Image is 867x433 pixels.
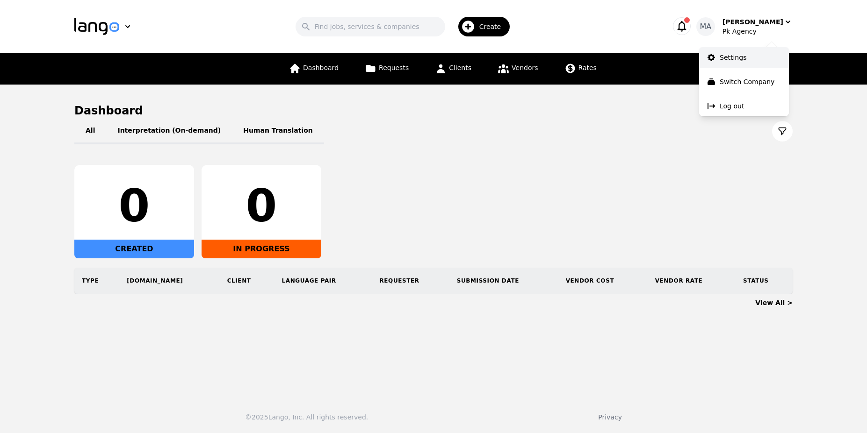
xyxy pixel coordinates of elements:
[74,118,106,144] button: All
[479,22,508,31] span: Create
[275,268,372,294] th: Language Pair
[379,64,409,71] span: Requests
[598,413,622,421] a: Privacy
[245,412,368,422] div: © 2025 Lango, Inc. All rights reserved.
[232,118,324,144] button: Human Translation
[578,64,597,71] span: Rates
[359,53,414,85] a: Requests
[74,18,119,35] img: Logo
[558,268,648,294] th: Vendor Cost
[74,268,119,294] th: Type
[512,64,538,71] span: Vendors
[283,53,344,85] a: Dashboard
[82,184,187,228] div: 0
[372,268,449,294] th: Requester
[303,64,339,71] span: Dashboard
[736,268,793,294] th: Status
[220,268,275,294] th: Client
[106,118,232,144] button: Interpretation (On-demand)
[648,268,736,294] th: Vendor Rate
[209,184,314,228] div: 0
[202,240,321,258] div: IN PROGRESS
[559,53,602,85] a: Rates
[296,17,445,36] input: Find jobs, services & companies
[119,268,219,294] th: [DOMAIN_NAME]
[449,64,471,71] span: Clients
[429,53,477,85] a: Clients
[700,21,711,32] span: MA
[449,268,558,294] th: Submission Date
[772,121,793,142] button: Filter
[492,53,543,85] a: Vendors
[720,101,744,111] p: Log out
[720,53,746,62] p: Settings
[696,17,793,36] button: MA[PERSON_NAME]Pk Agency
[74,103,793,118] h1: Dashboard
[74,240,194,258] div: CREATED
[722,27,793,36] div: Pk Agency
[445,13,516,40] button: Create
[722,17,783,27] div: [PERSON_NAME]
[755,299,793,306] a: View All >
[720,77,774,86] p: Switch Company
